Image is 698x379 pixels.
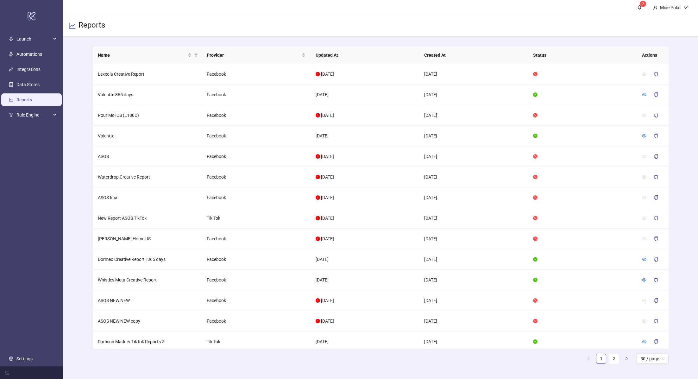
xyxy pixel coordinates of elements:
[642,339,646,344] a: eye
[642,298,646,303] span: eye
[649,172,663,182] button: copy
[311,270,419,290] td: [DATE]
[642,257,646,262] a: eye
[533,237,538,241] span: stop
[93,126,202,146] td: Valentte
[16,52,42,57] a: Automations
[609,354,619,364] li: 2
[654,298,658,303] span: copy
[93,332,202,352] td: Damson Madder TikTok Report v2
[419,126,528,146] td: [DATE]
[202,105,311,126] td: Facebook
[419,105,528,126] td: [DATE]
[642,92,646,97] span: eye
[642,2,644,6] span: 2
[533,216,538,220] span: stop
[642,133,646,138] a: eye
[202,208,311,229] td: Tik Tok
[419,249,528,270] td: [DATE]
[654,72,658,76] span: copy
[93,105,202,126] td: Pour Moi US (L180D)
[583,354,594,364] li: Previous Page
[621,354,632,364] button: right
[642,277,646,282] a: eye
[533,298,538,303] span: stop
[316,154,320,159] span: exclamation-circle
[654,92,658,97] span: copy
[9,113,13,117] span: fork
[533,92,538,97] span: check-circle
[68,22,76,29] span: line-chart
[642,154,646,159] span: eye
[625,357,628,360] span: right
[649,234,663,244] button: copy
[93,85,202,105] td: Valentte 365 days
[419,311,528,332] td: [DATE]
[202,311,311,332] td: Facebook
[321,174,334,180] span: [DATE]
[596,354,606,364] li: 1
[311,126,419,146] td: [DATE]
[640,354,665,363] span: 50 / page
[93,167,202,187] td: Waterdrop Creative Report
[649,151,663,161] button: copy
[642,195,646,200] span: eye
[654,134,658,138] span: copy
[642,113,646,117] span: eye
[649,90,663,100] button: copy
[419,85,528,105] td: [DATE]
[419,47,528,64] th: Created At
[202,85,311,105] td: Facebook
[533,113,538,117] span: stop
[202,167,311,187] td: Facebook
[649,110,663,120] button: copy
[321,236,334,241] span: [DATE]
[533,175,538,179] span: stop
[419,229,528,249] td: [DATE]
[93,64,202,85] td: Lexxola Creative Report
[596,354,606,363] a: 1
[16,97,32,102] a: Reports
[654,319,658,323] span: copy
[654,113,658,117] span: copy
[649,337,663,347] button: copy
[202,126,311,146] td: Facebook
[654,278,658,282] span: copy
[321,195,334,200] span: [DATE]
[311,47,419,64] th: Updated At
[533,72,538,76] span: stop
[640,1,646,7] sup: 2
[93,208,202,229] td: New Report ASOS TikTok
[79,20,105,31] h3: Reports
[419,64,528,85] td: [DATE]
[419,208,528,229] td: [DATE]
[202,290,311,311] td: Facebook
[642,72,646,76] span: eye
[194,53,198,57] span: filter
[419,167,528,187] td: [DATE]
[321,216,334,221] span: [DATE]
[202,332,311,352] td: Tik Tok
[321,113,334,118] span: [DATE]
[649,69,663,79] button: copy
[637,47,669,64] th: Actions
[419,290,528,311] td: [DATE]
[637,354,669,364] div: Page Size
[16,67,41,72] a: Integrations
[654,195,658,200] span: copy
[642,339,646,344] span: eye
[419,332,528,352] td: [DATE]
[202,146,311,167] td: Facebook
[16,33,51,45] span: Launch
[316,72,320,76] span: exclamation-circle
[642,134,646,138] span: eye
[649,193,663,203] button: copy
[533,278,538,282] span: check-circle
[649,275,663,285] button: copy
[16,356,33,361] a: Settings
[321,319,334,324] span: [DATE]
[649,316,663,326] button: copy
[642,319,646,323] span: eye
[653,5,657,10] span: user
